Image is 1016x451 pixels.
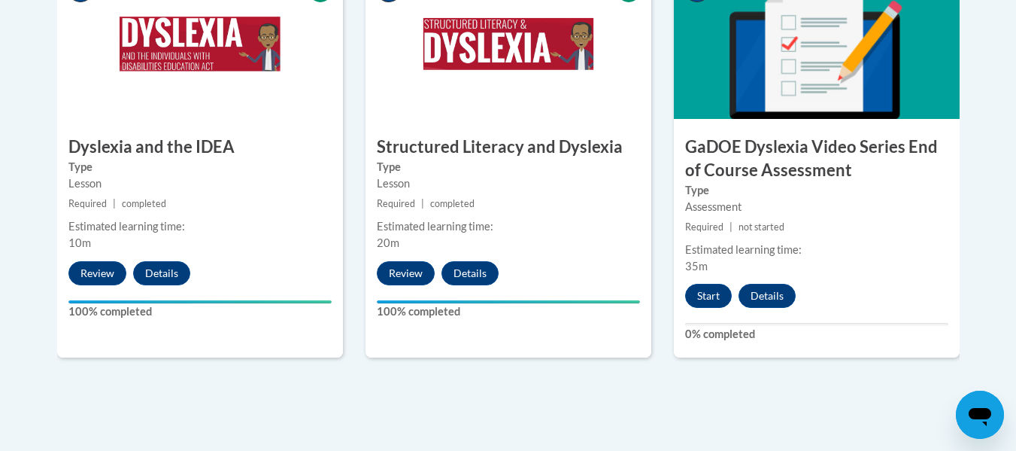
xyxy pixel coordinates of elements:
h3: GaDOE Dyslexia Video Series End of Course Assessment [674,136,960,182]
button: Details [441,261,499,285]
button: Review [377,261,435,285]
div: Estimated learning time: [68,218,332,235]
span: Required [68,198,107,209]
button: Start [685,284,732,308]
label: Type [685,182,948,199]
label: 0% completed [685,326,948,343]
span: 35m [685,260,708,273]
span: not started [738,221,784,233]
span: completed [122,198,166,209]
button: Details [738,284,796,308]
div: Lesson [377,175,640,192]
div: Estimated learning time: [377,218,640,235]
span: Required [685,221,723,233]
div: Assessment [685,199,948,215]
div: Estimated learning time: [685,242,948,258]
span: | [729,221,732,233]
span: | [113,198,116,209]
iframe: Button to launch messaging window [956,391,1004,439]
div: Your progress [377,300,640,303]
label: 100% completed [68,303,332,320]
span: 20m [377,236,399,249]
span: 10m [68,236,91,249]
label: Type [377,159,640,175]
h3: Dyslexia and the IDEA [57,136,343,159]
label: Type [68,159,332,175]
button: Review [68,261,126,285]
span: | [421,198,424,209]
div: Your progress [68,300,332,303]
label: 100% completed [377,303,640,320]
span: completed [430,198,475,209]
button: Details [133,261,190,285]
div: Lesson [68,175,332,192]
span: Required [377,198,415,209]
h3: Structured Literacy and Dyslexia [365,136,651,159]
